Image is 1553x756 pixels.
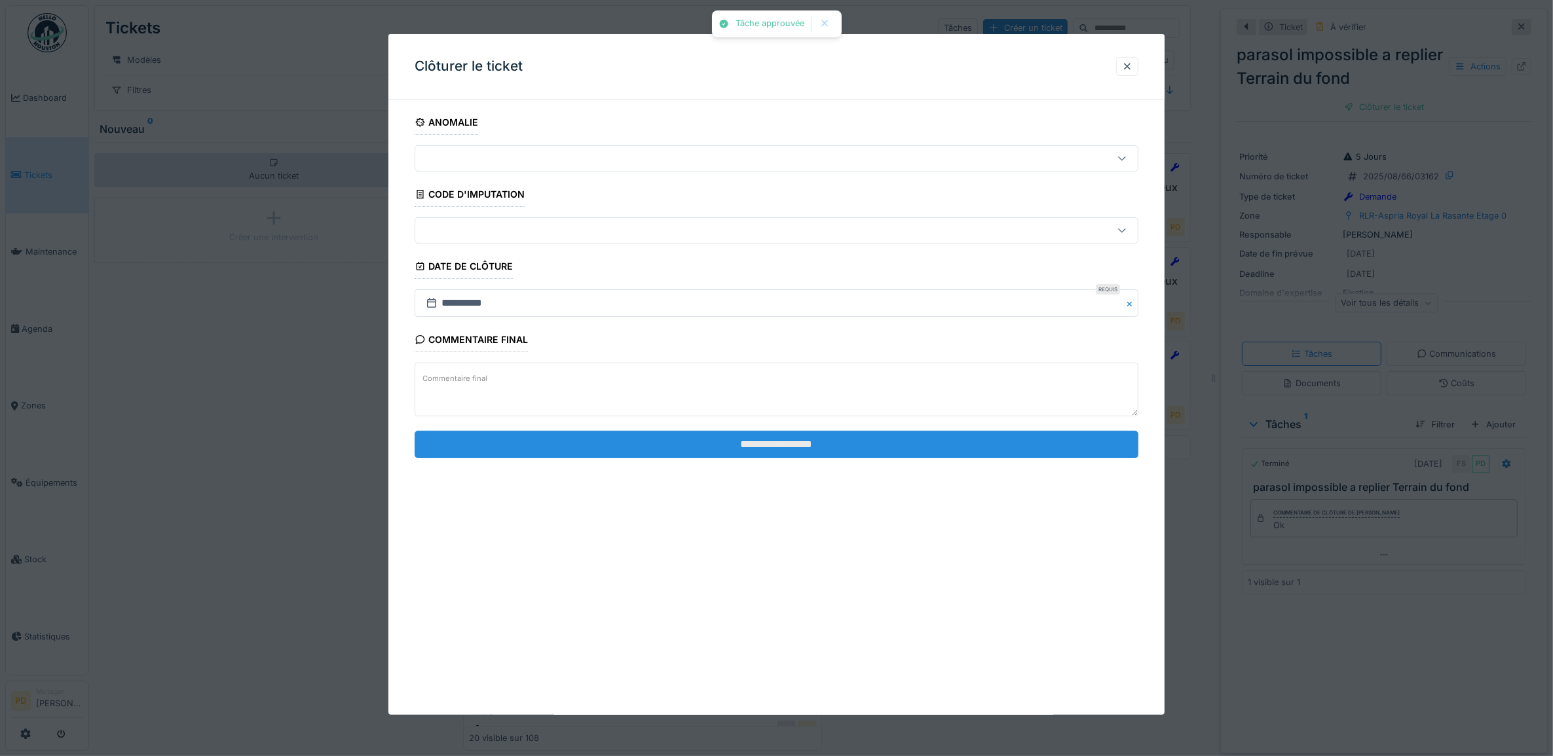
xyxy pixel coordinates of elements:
[420,370,490,387] label: Commentaire final
[415,58,523,75] h3: Clôturer le ticket
[415,330,529,352] div: Commentaire final
[415,257,514,279] div: Date de clôture
[415,185,525,207] div: Code d'imputation
[736,18,804,29] div: Tâche approuvée
[1096,284,1120,295] div: Requis
[1124,289,1138,317] button: Close
[415,113,479,135] div: Anomalie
